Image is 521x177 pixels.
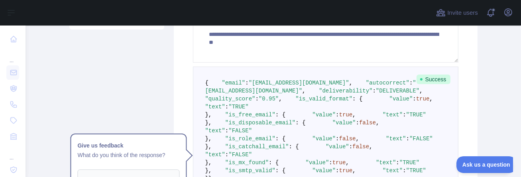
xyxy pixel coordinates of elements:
span: , [369,144,372,150]
span: "FALSE" [228,151,252,158]
span: "deliverability" [319,88,372,94]
span: : [256,96,259,102]
iframe: Toggle Customer Support [456,156,513,173]
span: Invite users [447,8,478,18]
span: "[EMAIL_ADDRESS][DOMAIN_NAME]" [249,80,349,86]
span: "TRUE" [228,104,248,110]
span: "text" [383,112,403,118]
span: : [225,128,228,134]
span: }, [205,167,212,174]
span: : { [275,167,285,174]
span: , [346,159,349,166]
span: true [339,112,353,118]
span: "is_role_email" [225,136,275,142]
span: true [416,96,430,102]
span: , [279,96,282,102]
span: : { [275,112,285,118]
span: true [332,159,346,166]
span: "FALSE" [409,136,433,142]
span: "0.95" [259,96,279,102]
div: ... [6,145,19,161]
span: : { [275,136,285,142]
span: }, [205,159,212,166]
button: Invite users [434,6,480,19]
span: "[EMAIL_ADDRESS][DOMAIN_NAME]" [205,80,416,94]
span: : [336,167,339,174]
span: : { [269,159,279,166]
span: "is_mx_found" [225,159,269,166]
span: true [339,167,353,174]
span: "value" [312,167,336,174]
span: "value" [312,112,336,118]
span: "value" [312,136,336,142]
span: , [349,80,352,86]
span: : [373,88,376,94]
span: : { [295,120,305,126]
span: "TRUE" [406,112,426,118]
span: "email" [222,80,246,86]
span: : [245,80,248,86]
span: { [205,80,208,86]
span: : [409,80,413,86]
span: }, [205,112,212,118]
span: : [349,144,352,150]
span: }, [205,136,212,142]
span: "text" [205,104,225,110]
span: : [413,96,416,102]
span: "is_smtp_valid" [225,167,275,174]
span: "FALSE" [228,128,252,134]
span: , [429,96,433,102]
span: "value" [326,144,349,150]
span: "text" [205,151,225,158]
span: "quality_score" [205,96,256,102]
span: "autocorrect" [366,80,409,86]
span: "value" [332,120,356,126]
span: }, [205,120,212,126]
span: "text" [383,167,403,174]
span: "is_catchall_email" [225,144,289,150]
span: : [225,104,228,110]
span: false [352,144,369,150]
span: : [336,136,339,142]
span: , [356,136,359,142]
span: , [352,112,356,118]
span: : [406,136,409,142]
span: , [302,88,305,94]
span: "text" [376,159,396,166]
p: What do you think of the response? [77,150,179,160]
span: , [376,120,379,126]
span: "DELIVERABLE" [376,88,419,94]
h1: Give us feedback [77,141,179,150]
span: : [329,159,332,166]
span: "is_free_email" [225,112,275,118]
span: "text" [205,128,225,134]
span: "value" [306,159,329,166]
span: "is_valid_format" [295,96,352,102]
span: : [336,112,339,118]
span: false [339,136,356,142]
span: : [403,167,406,174]
span: "value" [389,96,413,102]
span: "TRUE" [406,167,426,174]
span: : { [352,96,362,102]
span: "TRUE" [399,159,419,166]
div: ... [6,48,19,64]
span: Success [417,75,450,84]
span: : [356,120,359,126]
span: : [403,112,406,118]
span: , [419,88,423,94]
span: : [396,159,399,166]
span: "text" [386,136,406,142]
span: }, [205,144,212,150]
span: : [225,151,228,158]
span: , [352,167,356,174]
span: "is_disposable_email" [225,120,295,126]
span: false [359,120,376,126]
span: : { [289,144,299,150]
